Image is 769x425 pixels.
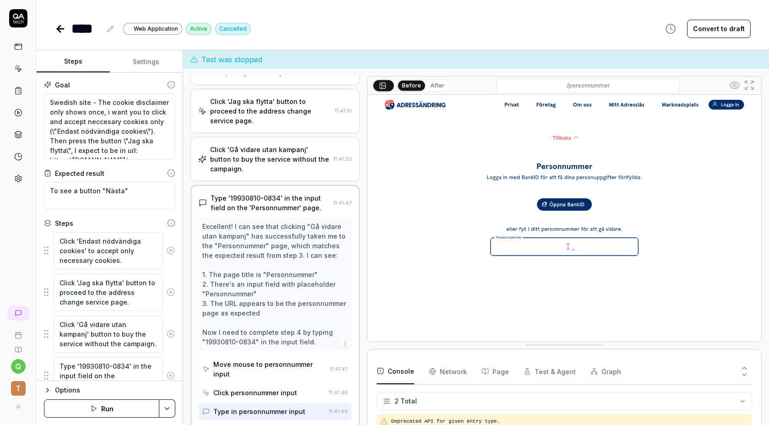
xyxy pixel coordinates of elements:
button: Remove step [163,325,179,343]
a: Documentation [4,339,32,354]
div: Expected result [55,169,104,178]
button: Run [44,399,159,418]
button: Test & Agent [524,359,576,384]
div: Click personnummer input [213,388,297,398]
button: Open in full screen [742,78,757,93]
div: Suggestions [44,357,175,395]
div: Cancelled [215,23,251,35]
button: Type in personnummer input11:41:49 [199,403,352,420]
button: Before [398,80,425,90]
a: Web Application [123,22,182,35]
button: Settings [110,51,183,73]
button: View version history [660,20,682,38]
span: Web Application [134,25,178,33]
span: Test was stopped [201,54,262,65]
div: Click 'Gå vidare utan kampanj' button to buy the service without the campaign. [210,145,330,174]
div: Goal [55,80,70,90]
button: Graph [590,359,621,384]
button: Options [44,385,175,396]
button: Click personnummer input11:41:48 [199,384,352,401]
div: Excellent! I can see that clicking "Gå vidare utan kampanj" has successfully taken me to the "Per... [202,222,348,347]
time: 11:41:20 [333,156,352,162]
div: Click 'Jag ska flytta' button to proceed to the address change service page. [210,97,331,125]
button: Remove step [163,241,179,260]
img: Screenshot [368,95,761,341]
button: Convert to draft [687,20,751,38]
span: T [11,381,26,396]
time: 11:41:48 [329,389,348,396]
button: Remove step [163,283,179,301]
div: Suggestions [44,273,175,311]
button: After [427,81,448,91]
button: q [11,359,26,374]
div: Options [55,385,175,396]
button: Remove step [163,366,179,385]
div: Move mouse to personnummer input [213,360,326,379]
div: Type '19930810-0834' in the input field on the 'Personnummer' page. [211,193,330,212]
button: Steps [37,51,110,73]
div: Active [186,23,211,35]
time: 11:41:47 [333,200,352,206]
div: Type in personnummer input [213,407,305,416]
button: Page [482,359,509,384]
div: Suggestions [44,232,175,270]
button: Show all interative elements [727,78,742,93]
button: Move mouse to personnummer input11:41:47 [199,356,352,382]
a: New conversation [7,306,29,321]
button: Network [429,359,467,384]
div: Steps [55,218,73,228]
a: Book a call with us [4,324,32,339]
time: 11:41:49 [329,408,348,414]
time: 11:41:10 [335,108,352,114]
button: Console [377,359,414,384]
time: 11:41:47 [330,366,348,372]
div: Suggestions [44,315,175,353]
button: T [4,374,32,398]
